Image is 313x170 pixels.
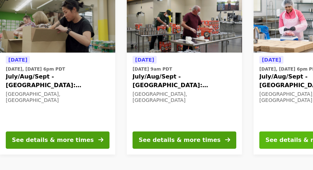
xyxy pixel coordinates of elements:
button: See details & more times [133,131,236,149]
i: arrow-right icon [225,137,230,143]
div: [GEOGRAPHIC_DATA], [GEOGRAPHIC_DATA] [6,91,109,103]
button: See details & more times [6,131,109,149]
span: [DATE] [135,57,154,63]
time: [DATE] 9am PDT [133,66,172,72]
span: [DATE] [262,57,281,63]
i: arrow-right icon [98,137,103,143]
span: July/Aug/Sept - [GEOGRAPHIC_DATA]: Repack/Sort (age [DEMOGRAPHIC_DATA]+) [133,72,236,90]
span: [DATE] [8,57,27,63]
div: See details & more times [12,136,94,144]
span: July/Aug/Sept - [GEOGRAPHIC_DATA]: Repack/Sort (age [DEMOGRAPHIC_DATA]+) [6,72,109,90]
div: [GEOGRAPHIC_DATA], [GEOGRAPHIC_DATA] [133,91,236,103]
div: See details & more times [139,136,220,144]
time: [DATE], [DATE] 6pm PDT [6,66,65,72]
